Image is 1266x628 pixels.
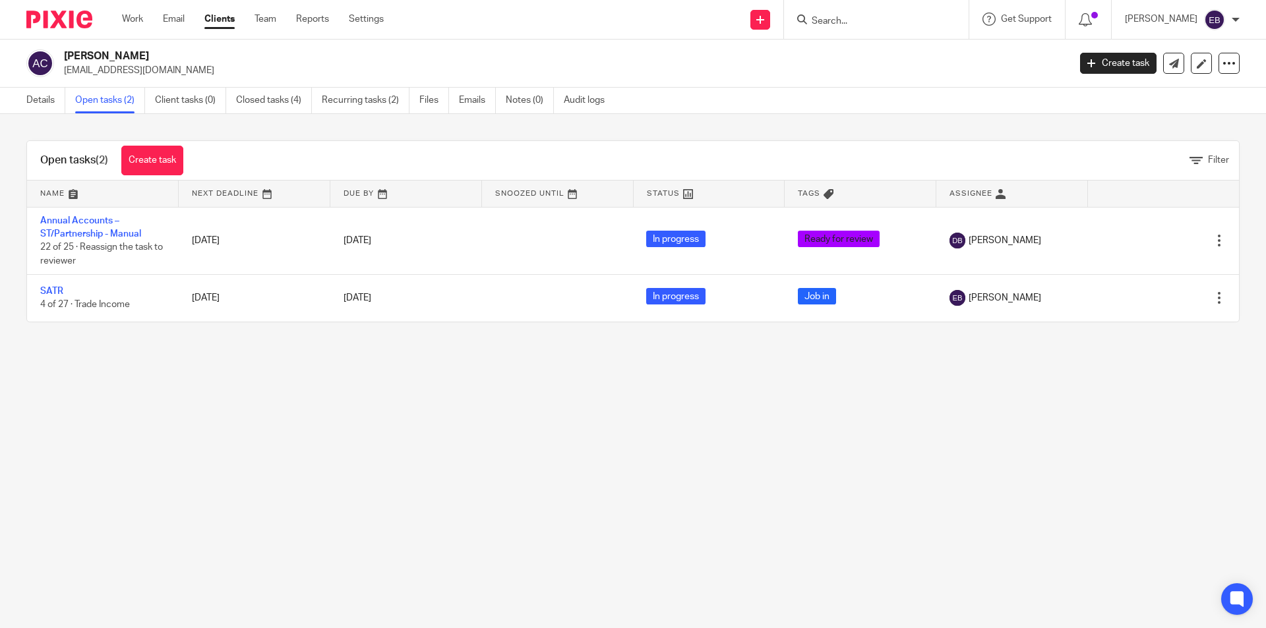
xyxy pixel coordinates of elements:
a: Annual Accounts – ST/Partnership - Manual [40,216,141,239]
h2: [PERSON_NAME] [64,49,861,63]
a: Emails [459,88,496,113]
a: Notes (0) [506,88,554,113]
a: Email [163,13,185,26]
a: Settings [349,13,384,26]
a: SATR [40,287,63,296]
img: svg%3E [26,49,54,77]
a: Create task [121,146,183,175]
span: [PERSON_NAME] [969,291,1041,304]
span: Ready for review [798,231,880,247]
a: Work [122,13,143,26]
img: svg%3E [950,233,965,248]
span: Snoozed Until [495,190,564,197]
a: Client tasks (0) [155,88,226,113]
a: Details [26,88,65,113]
p: [PERSON_NAME] [1125,13,1197,26]
p: [EMAIL_ADDRESS][DOMAIN_NAME] [64,64,1060,77]
img: svg%3E [950,290,965,306]
a: Audit logs [564,88,615,113]
span: [DATE] [344,236,371,245]
a: Clients [204,13,235,26]
h1: Open tasks [40,154,108,167]
img: svg%3E [1204,9,1225,30]
span: Tags [798,190,820,197]
a: Recurring tasks (2) [322,88,409,113]
span: Get Support [1001,14,1052,24]
a: Create task [1080,53,1157,74]
span: In progress [646,231,706,247]
a: Team [255,13,276,26]
a: Files [419,88,449,113]
span: In progress [646,288,706,304]
a: Reports [296,13,329,26]
span: Filter [1208,156,1229,165]
td: [DATE] [179,275,330,322]
a: Open tasks (2) [75,88,145,113]
a: Closed tasks (4) [236,88,312,113]
span: Job in [798,288,836,304]
span: [PERSON_NAME] [969,234,1041,247]
span: 22 of 25 · Reassign the task to reviewer [40,243,163,266]
img: Pixie [26,11,92,28]
span: Status [647,190,680,197]
span: (2) [96,155,108,165]
span: [DATE] [344,293,371,302]
input: Search [810,16,929,28]
span: 4 of 27 · Trade Income [40,300,130,310]
td: [DATE] [179,207,330,275]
